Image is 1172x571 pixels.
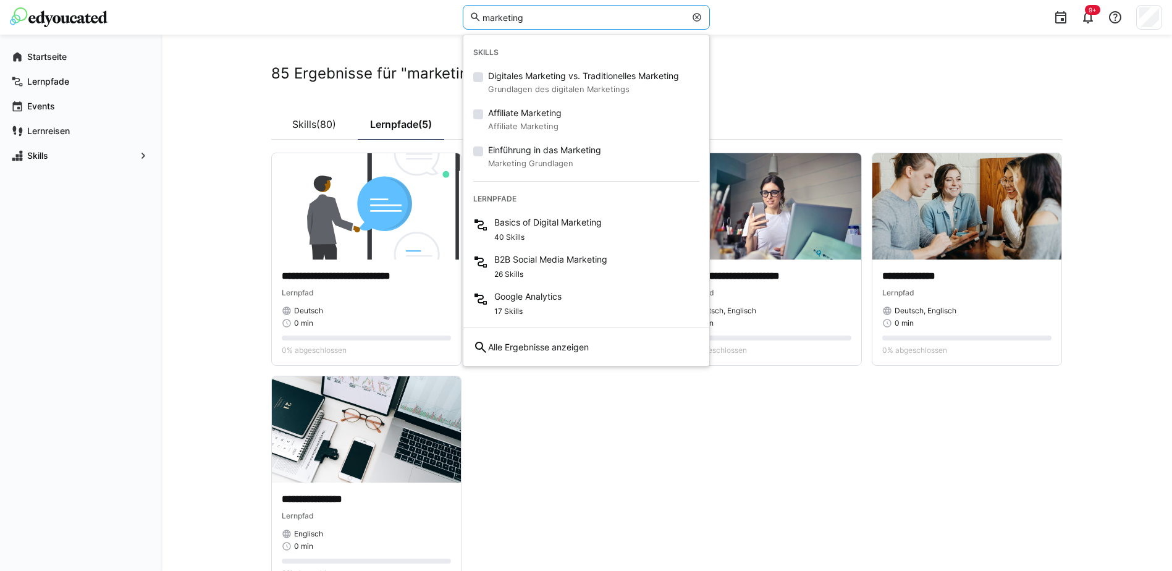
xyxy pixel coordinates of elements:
span: Basics of Digital Marketing [494,216,602,229]
img: image [872,153,1061,260]
span: 0 min [895,318,914,328]
span: Lernpfad [282,288,314,297]
img: image [272,376,461,483]
a: Skills(80) [271,109,358,140]
span: Deutsch [294,306,323,316]
span: 0% abgeschlossen [282,345,347,355]
a: Lernpfade(5) [358,109,444,140]
span: 9+ [1089,6,1097,14]
span: Digitales Marketing vs. Traditionelles Marketing [488,70,679,82]
div: Skills [463,40,709,65]
small: Affiliate Marketing [488,119,562,134]
span: 0 min [294,541,313,551]
input: Skills und Lernpfade durchsuchen… [481,12,685,23]
span: Lernpfad [882,288,914,297]
span: (80) [316,119,336,129]
span: Affiliate Marketing [488,107,562,119]
span: 40 Skills [494,232,525,242]
span: Englisch [294,529,323,539]
span: (5) [418,119,432,129]
small: Marketing Grundlagen [488,156,601,171]
span: 0% abgeschlossen [882,345,947,355]
span: Deutsch, Englisch [694,306,756,316]
h2: 85 Ergebnisse für "marketing" [271,64,1062,83]
span: Deutsch, Englisch [895,306,956,316]
span: Google Analytics [494,290,562,303]
span: Lernpfad [282,511,314,520]
span: 0 min [294,318,313,328]
small: Grundlagen des digitalen Marketings [488,82,679,97]
img: image [672,153,861,260]
span: Einführung in das Marketing [488,144,601,156]
div: Lernpfade [463,187,709,211]
span: B2B Social Media Marketing [494,253,607,266]
img: image [272,153,461,260]
span: Alle Ergebnisse anzeigen [488,341,589,353]
span: 26 Skills [494,269,523,279]
span: 0% abgeschlossen [682,345,747,355]
span: 17 Skills [494,307,523,316]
